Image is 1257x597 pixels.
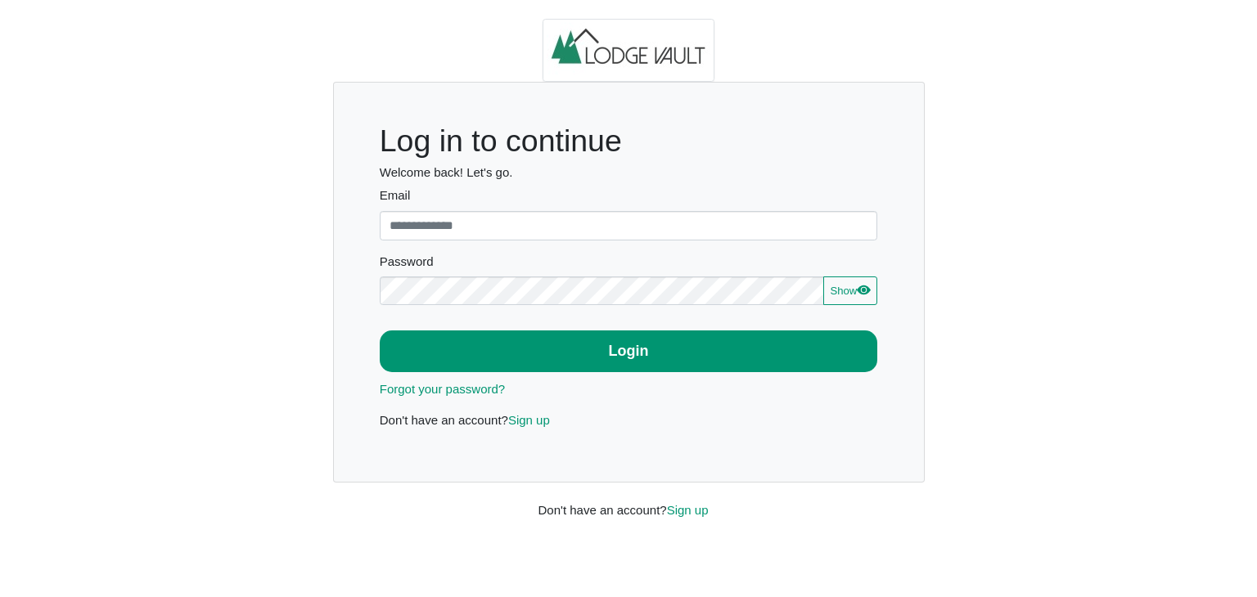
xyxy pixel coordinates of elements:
legend: Password [380,253,878,276]
svg: eye fill [857,283,870,296]
h1: Log in to continue [380,123,878,159]
div: Don't have an account? [526,483,732,519]
p: Don't have an account? [380,411,878,430]
a: Sign up [667,503,709,517]
a: Forgot your password? [380,382,505,396]
button: Login [380,330,878,372]
img: logo.2b93711c.jpg [543,19,714,83]
a: Sign up [508,413,550,427]
button: Showeye fill [823,276,877,306]
b: Login [609,343,649,359]
label: Email [380,186,878,205]
h6: Welcome back! Let's go. [380,165,878,180]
